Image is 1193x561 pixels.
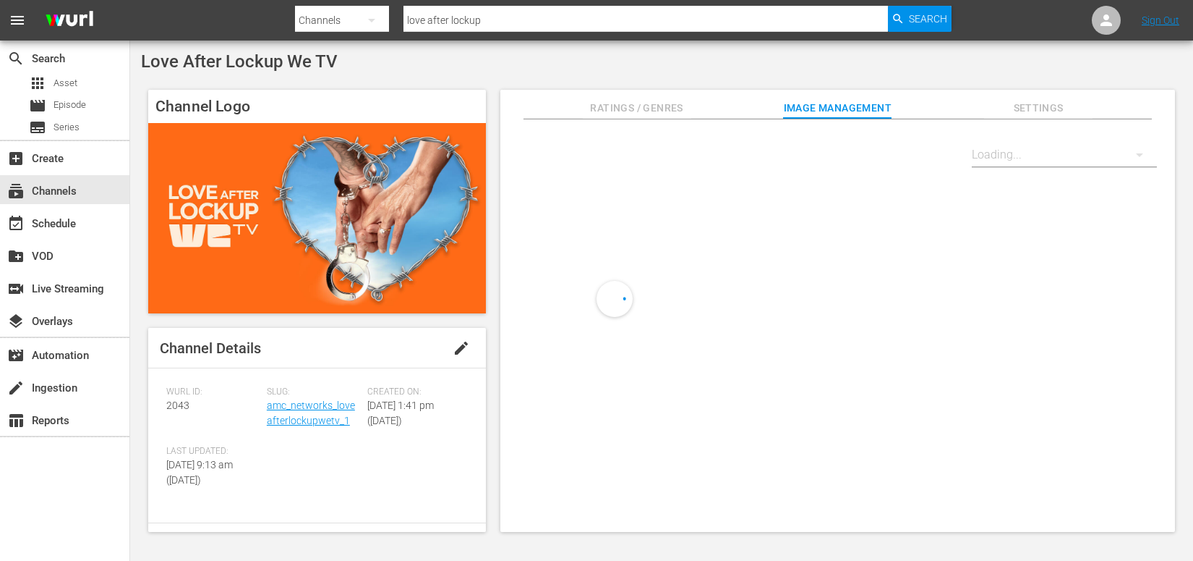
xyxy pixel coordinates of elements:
[29,75,46,92] span: Asset
[148,123,486,313] img: Love After Lockup We TV
[267,400,355,426] a: amc_networks_loveafterlockupwetv_1
[984,99,1092,117] span: Settings
[783,99,891,117] span: Image Management
[367,387,461,398] span: Created On:
[7,347,25,364] span: Automation
[7,313,25,330] span: Overlays
[7,50,25,67] span: Search
[148,90,486,123] h4: Channel Logo
[35,4,104,38] img: ans4CAIJ8jUAAAAAAAAAAAAAAAAAAAAAAAAgQb4GAAAAAAAAAAAAAAAAAAAAAAAAJMjXAAAAAAAAAAAAAAAAAAAAAAAAgAT5G...
[166,446,260,457] span: Last Updated:
[54,98,86,112] span: Episode
[54,120,80,135] span: Series
[54,76,77,90] span: Asset
[9,12,26,29] span: menu
[29,97,46,114] span: Episode
[888,6,952,32] button: Search
[453,339,470,357] span: edit
[909,6,947,32] span: Search
[7,248,25,265] span: VOD
[141,51,338,72] span: Love After Lockup We TV
[583,99,691,117] span: Ratings / Genres
[7,379,25,397] span: Ingestion
[1142,14,1179,26] a: Sign Out
[166,459,233,486] span: [DATE] 9:13 am ([DATE])
[29,119,46,136] span: Series
[7,150,25,167] span: Create
[7,215,25,232] span: Schedule
[444,331,479,366] button: edit
[166,400,189,411] span: 2043
[160,339,261,357] span: Channel Details
[7,182,25,200] span: Channels
[7,280,25,298] span: Live Streaming
[166,387,260,398] span: Wurl ID:
[7,412,25,429] span: Reports
[267,387,360,398] span: Slug:
[367,400,434,426] span: [DATE] 1:41 pm ([DATE])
